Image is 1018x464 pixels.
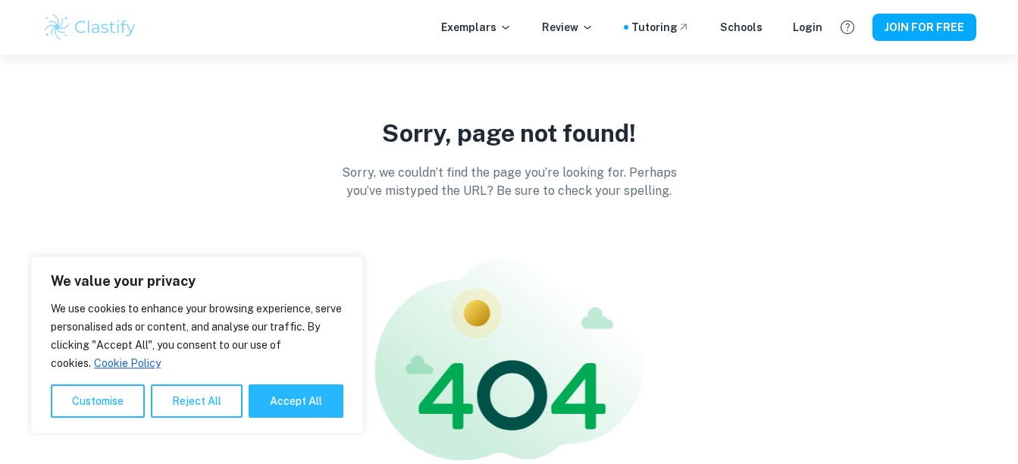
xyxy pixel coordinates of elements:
p: We use cookies to enhance your browsing experience, serve personalised ads or content, and analys... [51,299,343,372]
p: Sorry, page not found! [327,115,692,152]
img: Clastify logo [42,12,139,42]
div: We value your privacy [30,256,364,434]
button: JOIN FOR FREE [872,14,976,41]
button: Customise [51,384,145,418]
p: Sorry, we couldn’t find the page you’re looking for. Perhaps you’ve mistyped the URL? Be sure to ... [327,164,691,200]
button: Help and Feedback [835,14,860,40]
a: Schools [720,19,763,36]
button: Accept All [249,384,343,418]
p: Review [542,19,594,36]
a: Login [793,19,822,36]
a: Tutoring [631,19,690,36]
a: Cookie Policy [93,356,161,370]
button: Reject All [151,384,243,418]
p: We value your privacy [51,272,343,290]
p: Exemplars [441,19,512,36]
